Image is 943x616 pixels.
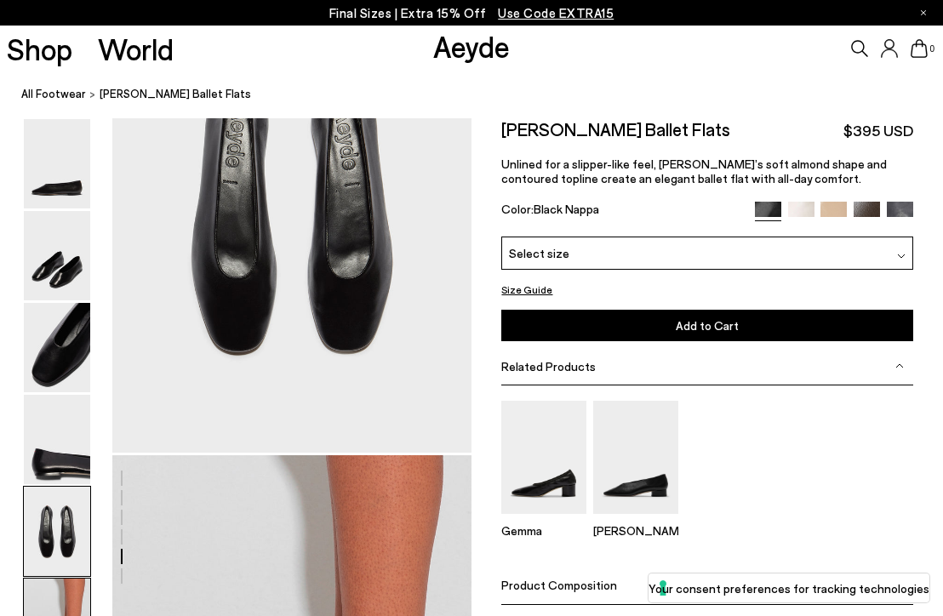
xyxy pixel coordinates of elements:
span: Navigate to /collections/ss25-final-sizes [498,5,614,20]
button: Size Guide [501,279,552,300]
span: Select size [509,244,569,262]
img: Kirsten Ballet Flats - Image 4 [24,395,90,484]
span: $395 USD [843,120,913,141]
span: Black Nappa [534,202,599,216]
img: svg%3E [895,362,904,370]
div: Color: [501,202,741,221]
p: Final Sizes | Extra 15% Off [329,3,614,24]
span: Unlined for a slipper-like feel, [PERSON_NAME]’s soft almond shape and contoured topline create a... [501,157,887,185]
h2: [PERSON_NAME] Ballet Flats [501,118,730,140]
img: Kirsten Ballet Flats - Image 3 [24,303,90,392]
span: 0 [928,44,936,54]
p: [PERSON_NAME] [593,523,678,538]
img: Kirsten Ballet Flats - Image 5 [24,487,90,576]
a: 0 [911,39,928,58]
span: Product Composition [501,578,617,592]
button: Your consent preferences for tracking technologies [649,573,929,602]
label: Your consent preferences for tracking technologies [649,579,929,597]
img: svg%3E [897,252,906,260]
span: Related Products [501,359,596,374]
img: Delia Low-Heeled Ballet Pumps [593,401,678,514]
img: Gemma Block Heel Pumps [501,401,586,514]
span: Add to Cart [676,317,739,332]
nav: breadcrumb [21,71,943,118]
a: Gemma Block Heel Pumps Gemma [501,502,586,538]
a: Shop [7,34,72,64]
a: World [98,34,174,64]
a: Aeyde [433,28,510,64]
img: Kirsten Ballet Flats - Image 2 [24,211,90,300]
span: [PERSON_NAME] Ballet Flats [100,85,251,103]
button: Add to Cart [501,309,912,340]
img: Kirsten Ballet Flats - Image 1 [24,119,90,208]
a: All Footwear [21,85,86,103]
p: Gemma [501,523,586,538]
a: Delia Low-Heeled Ballet Pumps [PERSON_NAME] [593,502,678,538]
